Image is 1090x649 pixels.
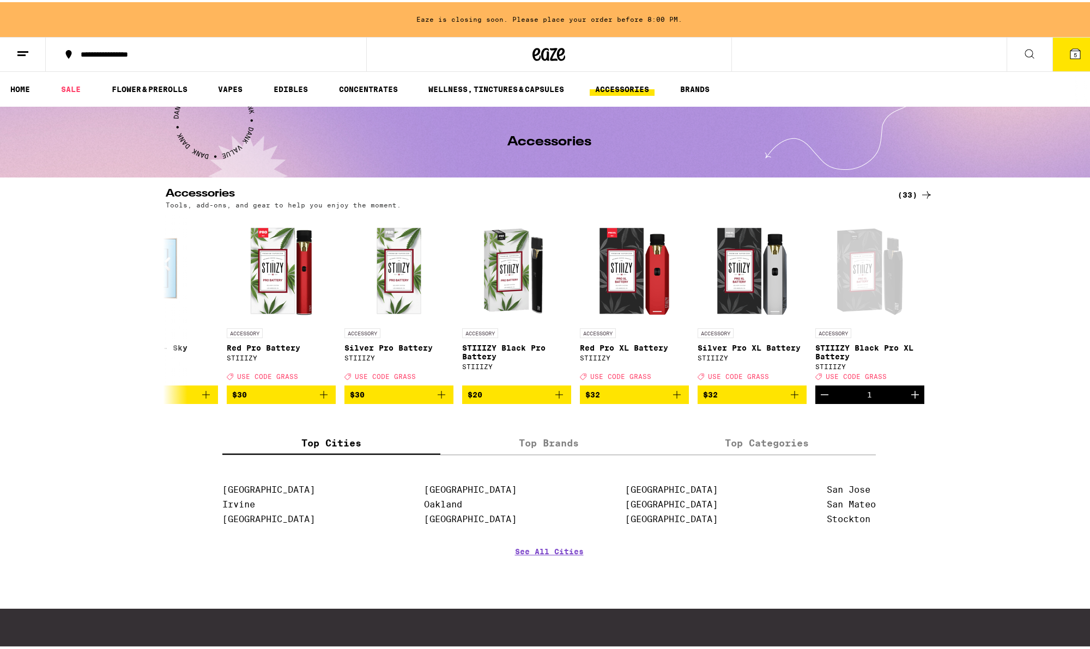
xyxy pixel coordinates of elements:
[344,341,453,350] p: Silver Pro Battery
[625,482,718,493] a: [GEOGRAPHIC_DATA]
[703,388,718,397] span: $32
[826,371,887,378] span: USE CODE GRASS
[5,81,35,94] a: HOME
[580,383,689,402] button: Add to bag
[344,212,453,321] img: STIIIZY - Silver Pro Battery
[698,383,807,402] button: Add to bag
[698,212,807,321] img: STIIIZY - Silver Pro XL Battery
[815,326,851,336] p: ACCESSORY
[334,81,403,94] a: CONCENTRATES
[109,383,218,402] button: Add to bag
[423,81,570,94] a: WELLNESS, TINCTURES & CAPSULES
[109,341,218,350] p: PAX Era Go - Sky
[56,81,86,94] a: SALE
[625,512,718,522] a: [GEOGRAPHIC_DATA]
[698,326,734,336] p: ACCESSORY
[698,212,807,383] a: Open page for Silver Pro XL Battery from STIIIZY
[440,429,658,452] label: Top Brands
[815,361,924,368] div: STIIIZY
[227,212,336,321] img: STIIIZY - Red Pro Battery
[580,341,689,350] p: Red Pro XL Battery
[580,352,689,359] div: STIIIZY
[462,361,571,368] div: STIIIZY
[1074,50,1077,56] span: 5
[698,341,807,350] p: Silver Pro XL Battery
[227,212,336,383] a: Open page for Red Pro Battery from STIIIZY
[109,212,218,321] img: PAX - PAX Era Go - Sky
[227,341,336,350] p: Red Pro Battery
[424,497,462,507] a: Oakland
[222,512,315,522] a: [GEOGRAPHIC_DATA]
[580,326,616,336] p: ACCESSORY
[590,371,651,378] span: USE CODE GRASS
[109,352,218,359] div: PAX
[515,545,584,585] a: See All Cities
[867,388,872,397] div: 1
[827,512,870,522] a: Stockton
[462,341,571,359] p: STIIIZY Black Pro Battery
[1,1,595,79] button: Redirect to URL
[222,497,255,507] a: Irvine
[355,371,416,378] span: USE CODE GRASS
[675,81,715,94] a: BRANDS
[462,212,571,321] img: STIIIZY - STIIIZY Black Pro Battery
[468,388,482,397] span: $20
[815,212,924,383] a: Open page for STIIIZY Black Pro XL Battery from STIIIZY
[827,497,876,507] a: San Mateo
[222,482,315,493] a: [GEOGRAPHIC_DATA]
[658,429,876,452] label: Top Categories
[625,497,718,507] a: [GEOGRAPHIC_DATA]
[227,352,336,359] div: STIIIZY
[827,482,870,493] a: San Jose
[698,352,807,359] div: STIIIZY
[462,212,571,383] a: Open page for STIIIZY Black Pro Battery from STIIIZY
[350,388,365,397] span: $30
[906,383,924,402] button: Increment
[898,186,933,199] a: (33)
[213,81,248,94] a: VAPES
[222,429,440,452] label: Top Cities
[815,341,924,359] p: STIIIZY Black Pro XL Battery
[166,186,880,199] h2: Accessories
[344,352,453,359] div: STIIIZY
[344,212,453,383] a: Open page for Silver Pro Battery from STIIIZY
[580,212,689,321] img: STIIIZY - Red Pro XL Battery
[344,383,453,402] button: Add to bag
[708,371,769,378] span: USE CODE GRASS
[237,371,298,378] span: USE CODE GRASS
[166,199,401,206] p: Tools, add-ons, and gear to help you enjoy the moment.
[585,388,600,397] span: $32
[462,326,498,336] p: ACCESSORY
[268,81,313,94] a: EDIBLES
[507,133,591,146] h1: Accessories
[232,388,247,397] span: $30
[222,429,876,453] div: tabs
[227,326,263,336] p: ACCESSORY
[590,81,655,94] a: ACCESSORIES
[424,512,517,522] a: [GEOGRAPHIC_DATA]
[344,326,380,336] p: ACCESSORY
[462,383,571,402] button: Add to bag
[580,212,689,383] a: Open page for Red Pro XL Battery from STIIIZY
[424,482,517,493] a: [GEOGRAPHIC_DATA]
[7,8,78,16] span: Hi. Need any help?
[109,212,218,383] a: Open page for PAX Era Go - Sky from PAX
[227,383,336,402] button: Add to bag
[815,383,834,402] button: Decrement
[106,81,193,94] a: FLOWER & PREROLLS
